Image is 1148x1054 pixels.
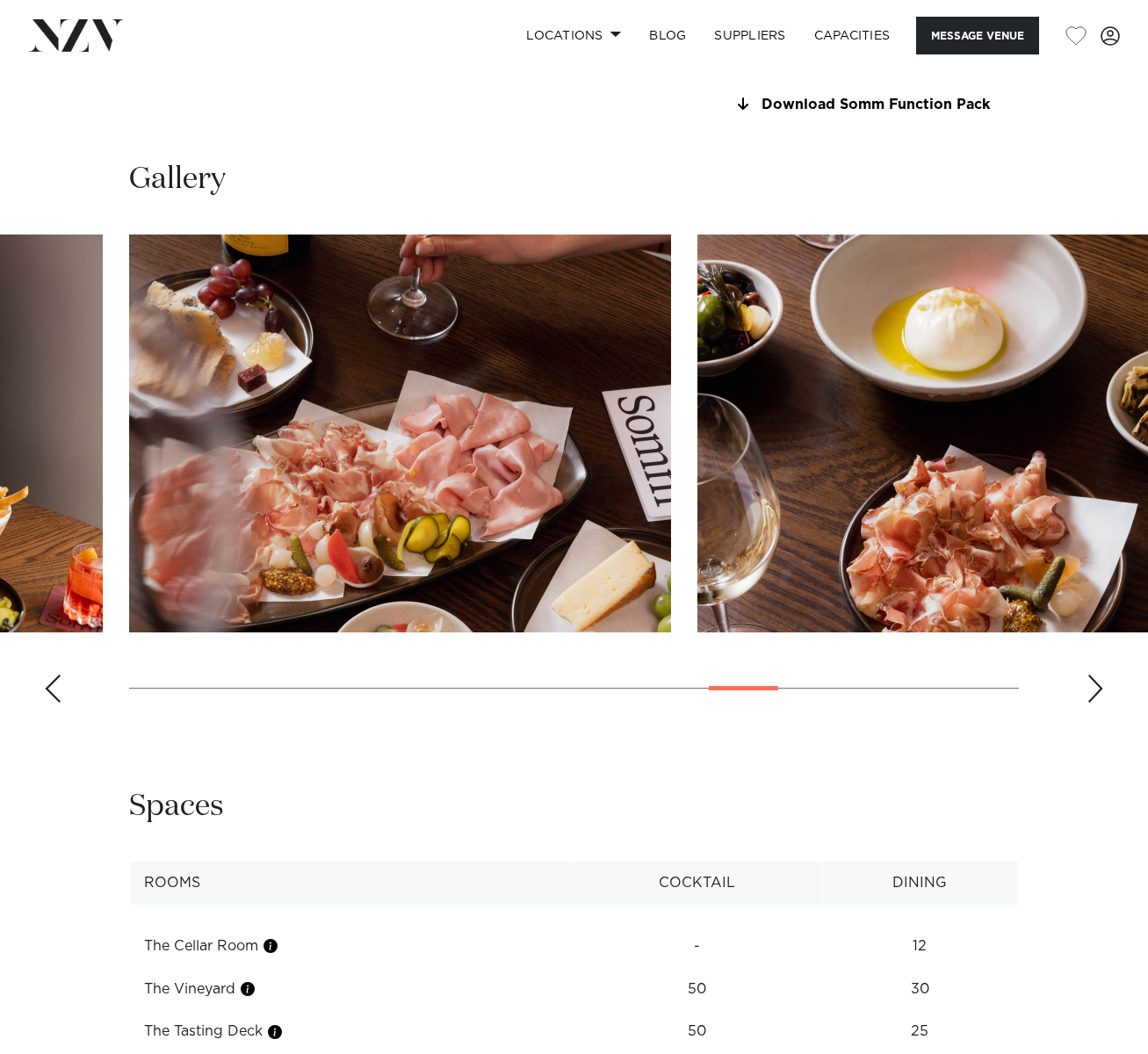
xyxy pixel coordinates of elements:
th: Dining [821,862,1018,905]
td: 30 [821,968,1018,1011]
td: 25 [821,1010,1018,1053]
th: Cocktail [573,862,821,905]
a: Download Somm Function Pack [733,97,1019,112]
td: - [573,925,821,968]
h2: Gallery [129,160,226,199]
a: Locations [512,17,635,54]
th: Rooms [130,862,574,905]
a: Capacities [800,17,905,54]
h2: Spaces [129,787,224,827]
td: 50 [573,968,821,1011]
td: The Tasting Deck [130,1010,574,1053]
button: Message Venue [916,17,1039,54]
td: 50 [573,1010,821,1053]
td: 12 [821,925,1018,968]
a: BLOG [635,17,700,54]
a: SUPPLIERS [700,17,799,54]
img: nzv-logo.png [28,19,124,51]
td: The Cellar Room [130,925,574,968]
swiper-slide: 14 / 20 [129,235,671,632]
td: The Vineyard [130,968,574,1011]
